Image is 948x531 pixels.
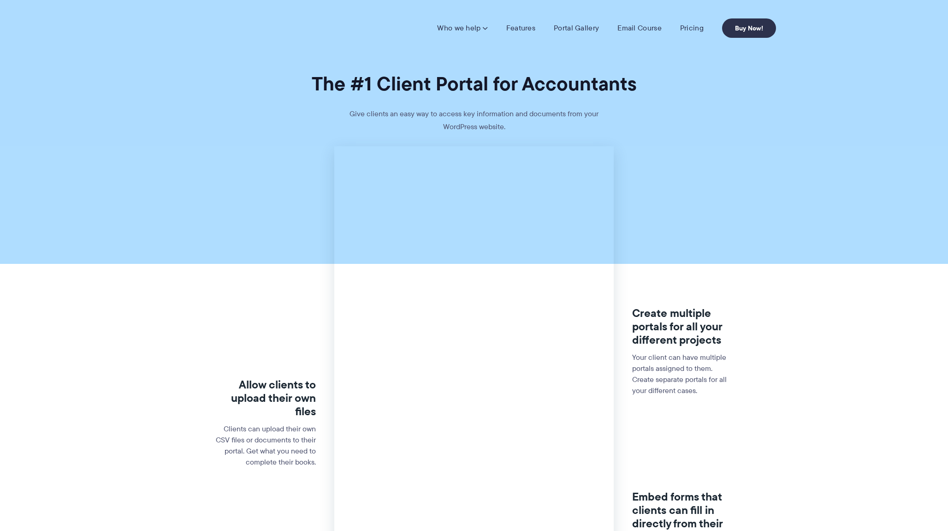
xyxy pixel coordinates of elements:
a: Email Course [617,24,662,33]
a: Buy Now! [722,18,776,38]
a: Portal Gallery [554,24,599,33]
p: Clients can upload their own CSV files or documents to their portal. Get what you need to complet... [215,424,316,468]
h3: Allow clients to upload their own files [215,378,316,418]
a: Pricing [680,24,704,33]
a: Features [506,24,535,33]
p: Your client can have multiple portals assigned to them. Create separate portals for all your diff... [632,352,733,396]
p: Give clients an easy way to access key information and documents from your WordPress website. [336,107,612,146]
h3: Create multiple portals for all your different projects [632,307,733,346]
a: Who we help [437,24,487,33]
